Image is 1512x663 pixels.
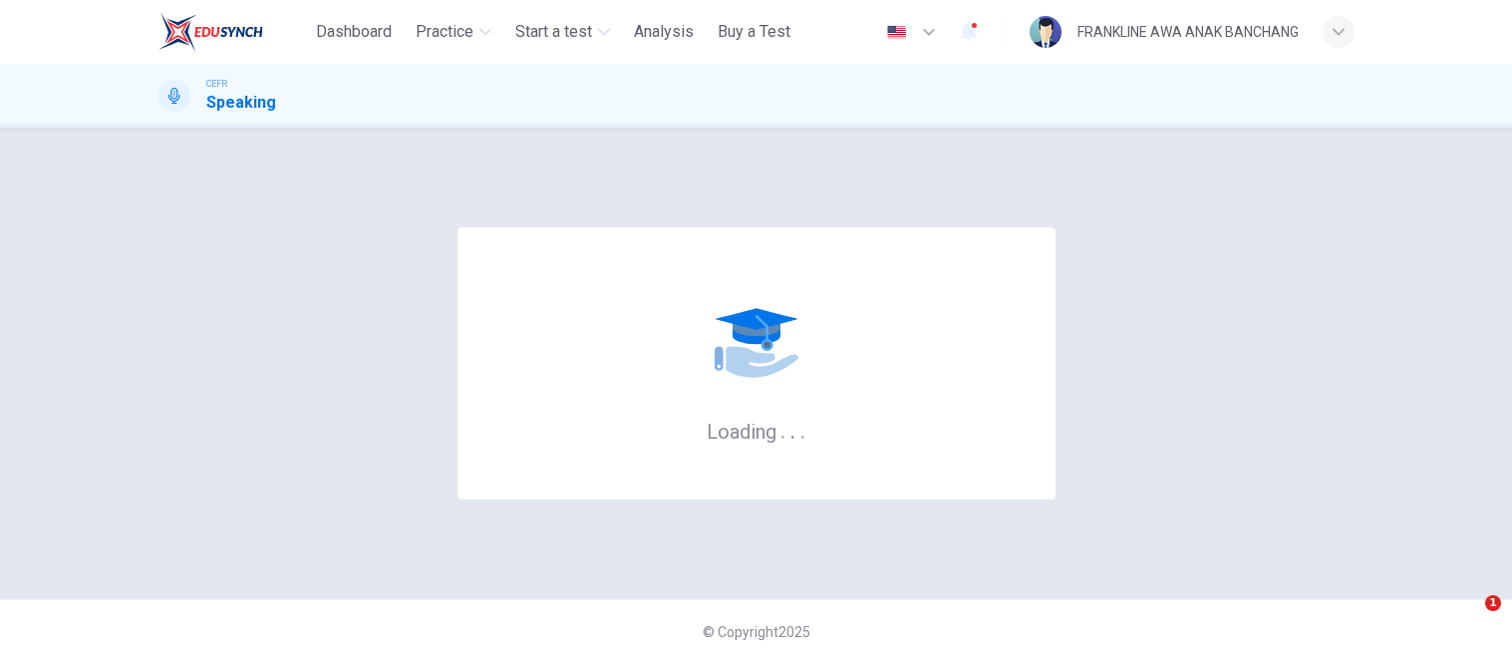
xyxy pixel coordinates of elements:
button: Start a test [507,14,618,50]
h1: Speaking [206,91,276,115]
span: © Copyright 2025 [703,624,810,640]
button: Practice [408,14,499,50]
h6: . [779,413,786,446]
button: Analysis [626,14,702,50]
span: Dashboard [316,20,392,44]
span: Practice [416,20,473,44]
h6: . [799,413,806,446]
img: ELTC logo [158,12,263,52]
h6: Loading [707,418,806,444]
button: Buy a Test [710,14,798,50]
span: CEFR [206,77,227,91]
span: Start a test [515,20,592,44]
span: Buy a Test [718,20,790,44]
div: FRANKLINE AWA ANAK BANCHANG [1077,20,1299,44]
h6: . [789,413,796,446]
img: en [884,25,909,40]
img: Profile picture [1030,16,1061,48]
button: Dashboard [308,14,400,50]
iframe: Intercom live chat [1444,595,1492,643]
span: Analysis [634,20,694,44]
span: 1 [1485,595,1501,611]
a: ELTC logo [158,12,309,52]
